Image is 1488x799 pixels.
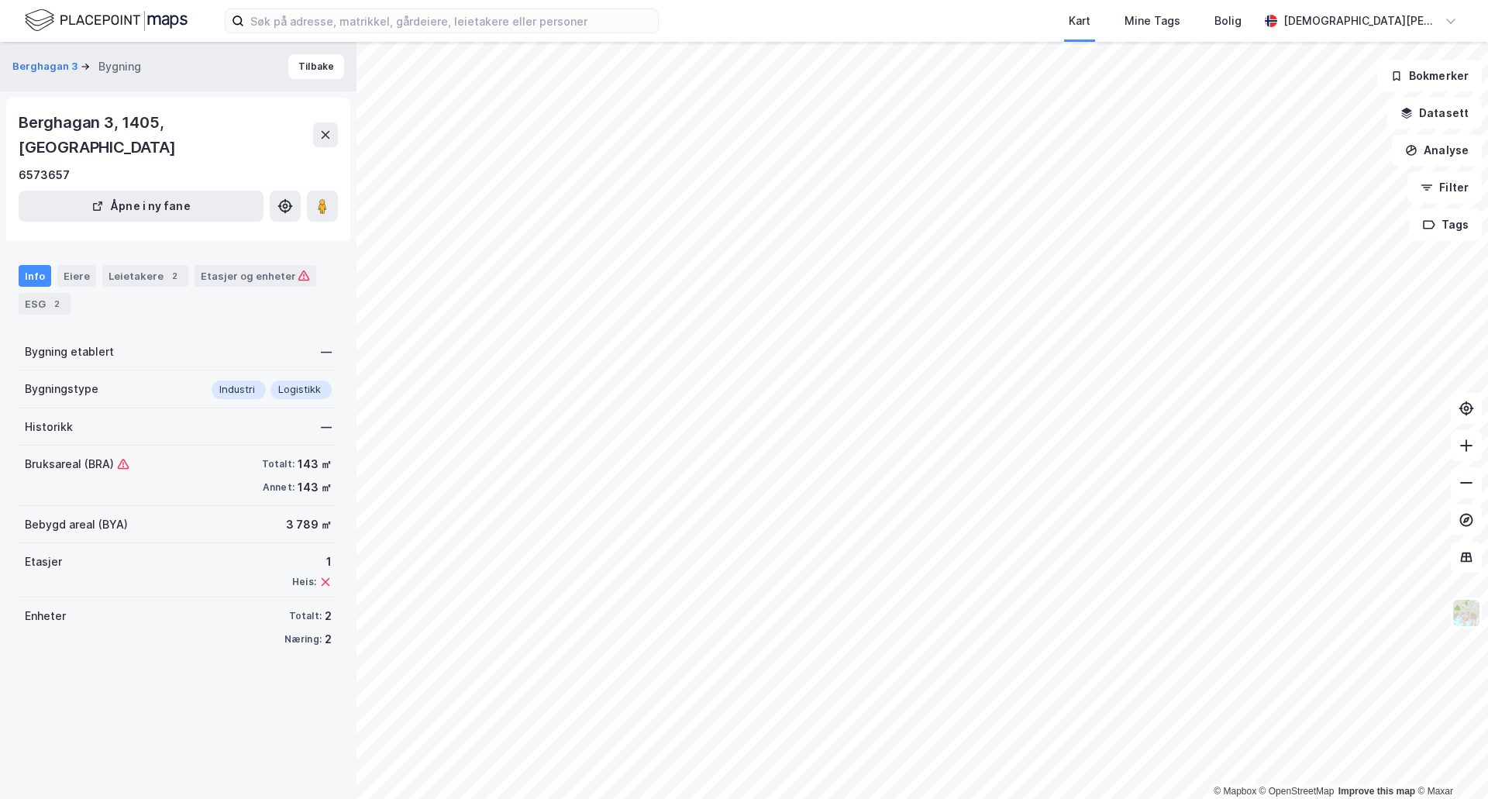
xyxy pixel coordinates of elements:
div: ESG [19,293,71,315]
div: Mine Tags [1125,12,1180,30]
div: 2 [325,630,332,649]
button: Åpne i ny fane [19,191,263,222]
div: 143 ㎡ [298,478,332,497]
button: Berghagan 3 [12,59,81,74]
img: logo.f888ab2527a4732fd821a326f86c7f29.svg [25,7,188,34]
div: — [321,343,332,361]
button: Analyse [1392,135,1482,166]
div: Historikk [25,418,73,436]
button: Datasett [1387,98,1482,129]
div: 2 [325,607,332,625]
div: Næring: [284,633,322,646]
div: — [321,418,332,436]
div: Bruksareal (BRA) [25,455,129,474]
div: Annet: [263,481,294,494]
div: 143 ㎡ [298,455,332,474]
button: Filter [1407,172,1482,203]
a: Mapbox [1214,786,1256,797]
div: Leietakere [102,265,188,287]
div: 2 [167,268,182,284]
div: Totalt: [262,458,294,470]
div: 1 [292,553,332,571]
div: Enheter [25,607,66,625]
div: 3 789 ㎡ [286,515,332,534]
input: Søk på adresse, matrikkel, gårdeiere, leietakere eller personer [244,9,658,33]
button: Bokmerker [1377,60,1482,91]
div: 2 [49,296,64,312]
div: Bolig [1214,12,1242,30]
div: Bygning [98,57,141,76]
a: OpenStreetMap [1259,786,1335,797]
div: Bygningstype [25,380,98,398]
div: Info [19,265,51,287]
div: Kontrollprogram for chat [1410,725,1488,799]
div: Etasjer [25,553,62,571]
div: Kart [1069,12,1090,30]
div: Etasjer og enheter [201,269,310,283]
img: Z [1452,598,1481,628]
div: Eiere [57,265,96,287]
div: [DEMOGRAPHIC_DATA][PERSON_NAME] [1283,12,1438,30]
div: Bebygd areal (BYA) [25,515,128,534]
div: Bygning etablert [25,343,114,361]
button: Tags [1410,209,1482,240]
button: Tilbake [288,54,344,79]
div: Berghagan 3, 1405, [GEOGRAPHIC_DATA] [19,110,313,160]
a: Improve this map [1338,786,1415,797]
div: Heis: [292,576,316,588]
div: 6573657 [19,166,70,184]
div: Totalt: [289,610,322,622]
iframe: Chat Widget [1410,725,1488,799]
